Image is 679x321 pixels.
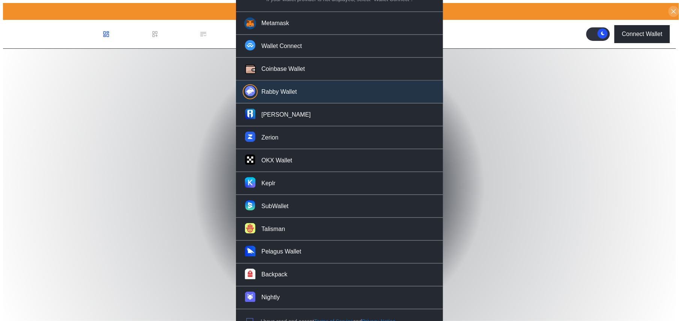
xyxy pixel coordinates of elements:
button: BackpackBackpack [236,264,443,286]
div: SubWallet [261,202,288,210]
button: KeplrKeplr [236,172,443,195]
img: Rabby Wallet [245,86,255,96]
div: Zerion [261,133,278,141]
button: Metamask [236,12,443,35]
img: Ronin Wallet [245,109,255,119]
div: Permissions [210,31,243,37]
div: Coinbase Wallet [261,65,305,73]
img: OKX Wallet [245,154,255,165]
button: ZerionZerion [236,126,443,149]
img: Backpack [245,269,255,279]
div: Rabby Wallet [261,88,297,96]
button: OKX WalletOKX Wallet [236,149,443,172]
button: Wallet Connect [236,35,443,58]
div: Backpack [261,271,287,279]
div: Metamask [261,19,289,27]
button: TalismanTalisman [236,218,443,241]
button: Rabby WalletRabby Wallet [236,81,443,103]
div: Wallet Connect [261,42,302,50]
div: Pelagus Wallet [261,248,301,256]
img: Nightly [245,292,255,302]
button: Pelagus WalletPelagus Wallet [236,241,443,264]
div: OKX Wallet [261,156,292,164]
div: Talisman [261,225,285,233]
img: Zerion [245,132,255,142]
img: Keplr [245,177,255,188]
div: Nightly [261,294,280,301]
img: Talisman [245,223,255,234]
button: NightlyNightly [236,286,443,309]
button: SubWalletSubWallet [236,195,443,218]
img: SubWallet [245,200,255,211]
div: Dashboard [113,31,142,37]
img: Coinbase Wallet [244,63,257,76]
div: Loan Book [162,31,191,37]
button: Coinbase WalletCoinbase Wallet [236,58,443,81]
div: Connect Wallet [622,31,662,37]
button: Ronin Wallet[PERSON_NAME] [236,103,443,126]
div: [PERSON_NAME] [261,111,311,118]
img: Pelagus Wallet [245,246,255,256]
div: Keplr [261,179,275,187]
